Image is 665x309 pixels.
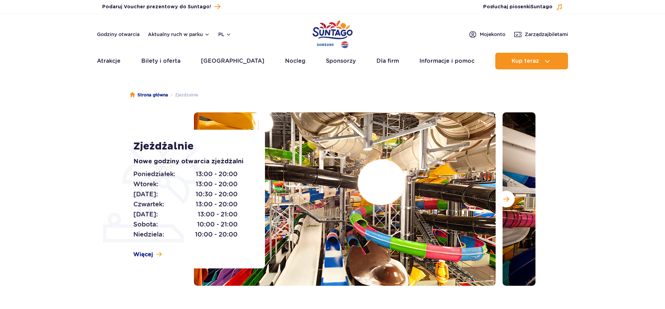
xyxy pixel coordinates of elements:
li: Zjeżdżalnie [168,92,198,98]
span: 13:00 - 20:00 [196,199,238,209]
span: 10:00 - 20:00 [195,230,238,239]
a: Dla firm [376,53,399,69]
a: Informacje i pomoc [419,53,475,69]
a: Mojekonto [469,30,505,38]
span: Więcej [133,251,153,258]
span: Niedziela: [133,230,164,239]
p: Nowe godziny otwarcia zjeżdżalni [133,157,249,166]
span: Podaruj Voucher prezentowy do Suntago! [102,3,211,10]
span: Moje konto [480,31,505,38]
a: Godziny otwarcia [97,31,140,38]
a: Atrakcje [97,53,121,69]
a: Nocleg [285,53,305,69]
button: Posłuchaj piosenkiSuntago [483,3,563,10]
span: 13:00 - 21:00 [198,209,238,219]
span: Czwartek: [133,199,164,209]
button: Następny slajd [498,191,515,207]
a: Podaruj Voucher prezentowy do Suntago! [102,2,220,11]
span: Sobota: [133,220,158,229]
span: Wtorek: [133,179,158,189]
span: [DATE]: [133,189,158,199]
span: 13:00 - 20:00 [196,169,238,179]
span: Kup teraz [512,58,539,64]
a: Sponsorzy [326,53,356,69]
h1: Zjeżdżalnie [133,140,249,153]
span: Zarządzaj biletami [525,31,568,38]
span: [DATE]: [133,209,158,219]
span: 10:00 - 21:00 [197,220,238,229]
button: Kup teraz [495,53,568,69]
span: Suntago [531,5,552,9]
span: Poniedziałek: [133,169,175,179]
a: [GEOGRAPHIC_DATA] [201,53,264,69]
a: Park of Poland [312,17,353,49]
a: Zarządzajbiletami [514,30,568,38]
a: Strona główna [130,92,168,98]
button: Aktualny ruch w parku [148,32,210,37]
button: pl [218,31,231,38]
span: 13:00 - 20:00 [196,179,238,189]
span: Posłuchaj piosenki [483,3,552,10]
span: 10:30 - 20:00 [196,189,238,199]
a: Bilety i oferta [141,53,180,69]
a: Więcej [133,251,162,258]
